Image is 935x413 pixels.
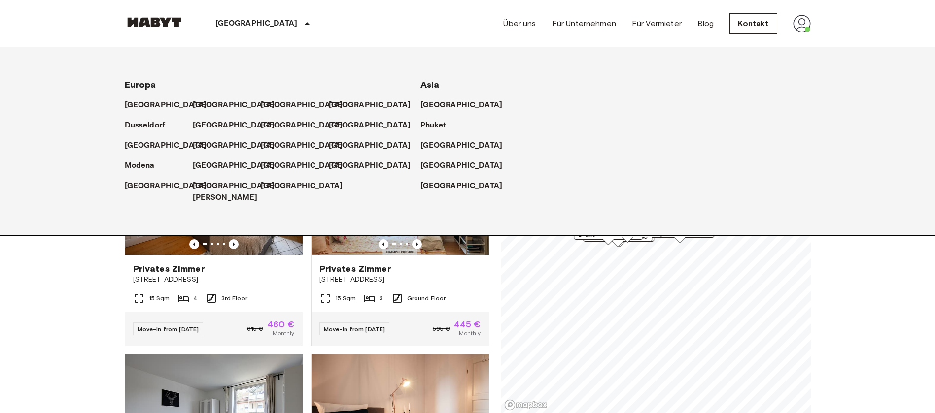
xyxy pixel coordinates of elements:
[215,18,298,30] p: [GEOGRAPHIC_DATA]
[193,160,285,172] a: [GEOGRAPHIC_DATA]
[319,275,481,285] span: [STREET_ADDRESS]
[420,180,503,192] p: [GEOGRAPHIC_DATA]
[133,275,295,285] span: [STREET_ADDRESS]
[261,99,343,111] p: [GEOGRAPHIC_DATA]
[454,320,481,329] span: 445 €
[138,325,199,333] span: Move-in from [DATE]
[793,15,811,32] img: avatar
[193,180,275,204] p: [GEOGRAPHIC_DATA][PERSON_NAME]
[420,140,513,152] a: [GEOGRAPHIC_DATA]
[420,79,440,90] span: Asia
[261,120,343,131] p: [GEOGRAPHIC_DATA]
[319,263,391,275] span: Privates Zimmer
[125,160,155,172] p: Modena
[420,120,456,131] a: Phuket
[412,239,422,249] button: Previous image
[125,99,217,111] a: [GEOGRAPHIC_DATA]
[420,120,447,131] p: Phuket
[193,160,275,172] p: [GEOGRAPHIC_DATA]
[379,239,388,249] button: Previous image
[261,140,353,152] a: [GEOGRAPHIC_DATA]
[420,160,513,172] a: [GEOGRAPHIC_DATA]
[407,294,446,303] span: Ground Floor
[420,140,503,152] p: [GEOGRAPHIC_DATA]
[329,160,421,172] a: [GEOGRAPHIC_DATA]
[261,180,353,192] a: [GEOGRAPHIC_DATA]
[193,99,275,111] p: [GEOGRAPHIC_DATA]
[189,239,199,249] button: Previous image
[125,140,207,152] p: [GEOGRAPHIC_DATA]
[459,329,481,338] span: Monthly
[329,140,421,152] a: [GEOGRAPHIC_DATA]
[420,180,513,192] a: [GEOGRAPHIC_DATA]
[329,99,421,111] a: [GEOGRAPHIC_DATA]
[193,140,275,152] p: [GEOGRAPHIC_DATA]
[261,99,353,111] a: [GEOGRAPHIC_DATA]
[329,160,411,172] p: [GEOGRAPHIC_DATA]
[125,120,166,131] p: Dusseldorf
[125,160,165,172] a: Modena
[504,399,548,411] a: Mapbox logo
[574,230,643,245] div: Map marker
[193,140,285,152] a: [GEOGRAPHIC_DATA]
[329,99,411,111] p: [GEOGRAPHIC_DATA]
[193,120,275,131] p: [GEOGRAPHIC_DATA]
[311,136,489,346] a: Marketing picture of unit DE-09-012-002-03HFPrevious imagePrevious imagePrivates Zimmer[STREET_AD...
[221,294,247,303] span: 3rd Floor
[125,180,207,192] p: [GEOGRAPHIC_DATA]
[193,294,197,303] span: 4
[420,99,503,111] p: [GEOGRAPHIC_DATA]
[267,320,295,329] span: 460 €
[335,294,356,303] span: 15 Sqm
[229,239,239,249] button: Previous image
[329,120,411,131] p: [GEOGRAPHIC_DATA]
[125,99,207,111] p: [GEOGRAPHIC_DATA]
[420,99,513,111] a: [GEOGRAPHIC_DATA]
[149,294,170,303] span: 15 Sqm
[133,263,205,275] span: Privates Zimmer
[697,18,714,30] a: Blog
[125,17,184,27] img: Habyt
[503,18,536,30] a: Über uns
[324,325,385,333] span: Move-in from [DATE]
[261,180,343,192] p: [GEOGRAPHIC_DATA]
[261,160,343,172] p: [GEOGRAPHIC_DATA]
[420,160,503,172] p: [GEOGRAPHIC_DATA]
[125,79,156,90] span: Europa
[380,294,383,303] span: 3
[247,324,263,333] span: 615 €
[125,120,175,131] a: Dusseldorf
[433,324,450,333] span: 595 €
[273,329,294,338] span: Monthly
[329,120,421,131] a: [GEOGRAPHIC_DATA]
[193,99,285,111] a: [GEOGRAPHIC_DATA]
[125,136,303,346] a: Marketing picture of unit DE-09-014-003-02HFPrevious imagePrevious imagePrivates Zimmer[STREET_AD...
[193,120,285,131] a: [GEOGRAPHIC_DATA]
[261,140,343,152] p: [GEOGRAPHIC_DATA]
[193,180,285,204] a: [GEOGRAPHIC_DATA][PERSON_NAME]
[261,160,353,172] a: [GEOGRAPHIC_DATA]
[329,140,411,152] p: [GEOGRAPHIC_DATA]
[261,120,353,131] a: [GEOGRAPHIC_DATA]
[729,13,777,34] a: Kontakt
[632,18,682,30] a: Für Vermieter
[552,18,616,30] a: Für Unternehmen
[125,180,217,192] a: [GEOGRAPHIC_DATA]
[125,140,217,152] a: [GEOGRAPHIC_DATA]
